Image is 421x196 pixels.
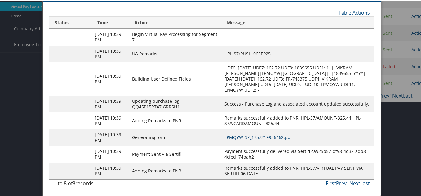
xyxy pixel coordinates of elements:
[92,62,129,95] td: [DATE] 10:39 PM
[129,162,221,179] td: Adding Remarks to PNR
[221,162,374,179] td: Remarks successfully added to PNR: HPL-S7/VIRTUAL PAY SENT VIA SERTIFI 06[DATE]
[336,179,347,186] a: Prev
[326,179,336,186] a: First
[92,45,129,62] td: [DATE] 10:39 PM
[221,95,374,112] td: Success - Purchase Log and associated account updated successfully.
[92,162,129,179] td: [DATE] 10:39 PM
[92,112,129,128] td: [DATE] 10:39 PM
[221,16,374,28] th: Message: activate to sort column ascending
[49,16,92,28] th: Status: activate to sort column ascending
[347,179,349,186] a: 1
[92,95,129,112] td: [DATE] 10:39 PM
[221,145,374,162] td: Payment successfully delivered via Sertifi ca925b52-df98-4d32-adb8-4cfed174bab2
[221,112,374,128] td: Remarks successfully added to PNR: HPL-S7/AMOUNT-325.44 HPL-S7/VCARDAMOUNT-325.44
[360,179,370,186] a: Last
[129,145,221,162] td: Payment Sent Via Sertifi
[129,16,221,28] th: Action: activate to sort column ascending
[129,95,221,112] td: Updating purchase log QQ45P15RT47JGRR5N1
[349,179,360,186] a: Next
[129,45,221,62] td: UA Remarks
[92,28,129,45] td: [DATE] 10:39 PM
[129,112,221,128] td: Adding Remarks to PNR
[224,134,292,140] a: LPMQYW-S7_1757219956462.pdf
[54,179,126,189] div: 1 to 8 of records
[221,45,374,62] td: HPL-S7/RUSH-06SEP25
[92,128,129,145] td: [DATE] 10:39 PM
[129,28,221,45] td: Begin Virtual Pay Processing for Segment 7
[92,145,129,162] td: [DATE] 10:39 PM
[129,62,221,95] td: Building User Defined Fields
[339,9,370,15] a: Table Actions
[129,128,221,145] td: Generating form
[221,62,374,95] td: UDF6: [DATE] UDF7: 162.72 UDF8: 1839655 UDF1: 1|||VIKRAM [PERSON_NAME]|LPMQYW|[GEOGRAPHIC_DATA]||...
[92,16,129,28] th: Time: activate to sort column ascending
[73,179,75,186] span: 8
